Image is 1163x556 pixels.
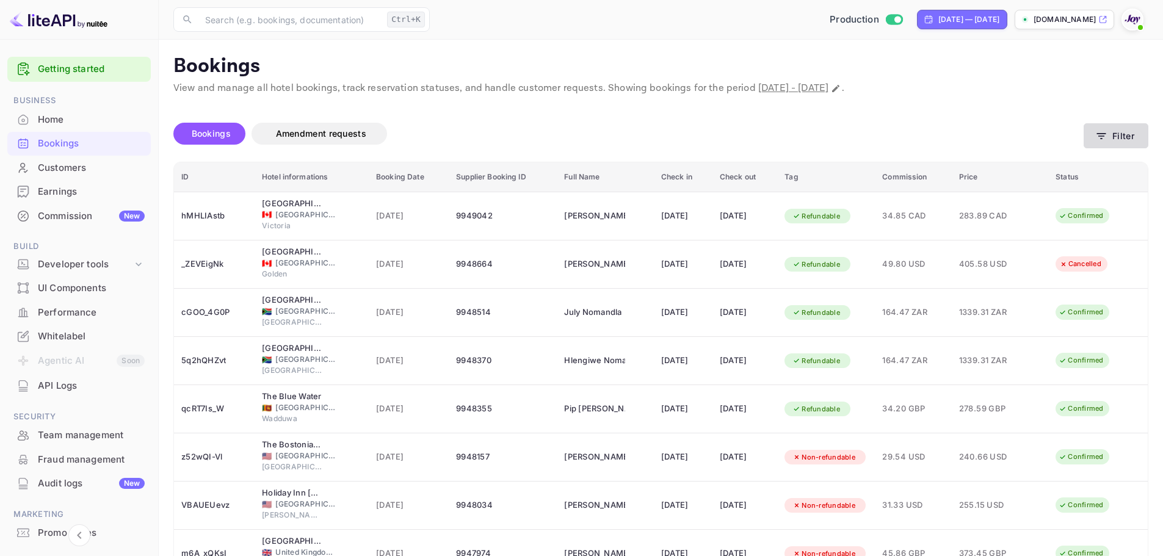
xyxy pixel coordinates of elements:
a: Audit logsNew [7,472,151,494]
div: Bookings [38,137,145,151]
div: Fraud management [38,453,145,467]
span: United States of America [262,452,272,460]
span: South Africa [262,308,272,316]
div: Radisson Blu Hotel Bristol [262,535,323,547]
div: qcRT7Is_W [181,399,247,419]
span: [GEOGRAPHIC_DATA] [275,209,336,220]
span: South Africa [262,356,272,364]
p: [DOMAIN_NAME] [1034,14,1096,25]
div: Manhattan Hotel [262,342,323,355]
span: [DATE] [376,258,441,271]
th: ID [174,162,255,192]
span: [DATE] [376,450,441,464]
div: Confirmed [1051,353,1111,368]
button: Collapse navigation [68,524,90,546]
div: _ZEVEigNk [181,255,247,274]
div: Audit logs [38,477,145,491]
div: 5q2hQHZvt [181,351,247,370]
div: hMHLIAstb [181,206,247,226]
th: Tag [777,162,875,192]
th: Supplier Booking ID [449,162,557,192]
div: [DATE] [720,206,770,226]
div: 9949042 [456,206,549,226]
a: Getting started [38,62,145,76]
a: API Logs [7,374,151,397]
div: z52wQI-Vl [181,447,247,467]
input: Search (e.g. bookings, documentation) [198,7,382,32]
span: 164.47 ZAR [882,306,944,319]
span: 164.47 ZAR [882,354,944,367]
div: Manhattan Hotel [262,294,323,306]
span: [GEOGRAPHIC_DATA] [262,317,323,328]
div: 9948157 [456,447,549,467]
span: [GEOGRAPHIC_DATA] [275,402,336,413]
div: [DATE] — [DATE] [938,14,999,25]
div: [DATE] [720,351,770,370]
div: 9948514 [456,303,549,322]
div: Eryn Latosinsky [564,255,625,274]
div: 9948355 [456,399,549,419]
div: July Nomandla [564,303,625,322]
p: View and manage all hotel bookings, track reservation statuses, and handle customer requests. Sho... [173,81,1148,96]
th: Price [952,162,1049,192]
span: 1339.31 ZAR [959,354,1020,367]
span: [GEOGRAPHIC_DATA] [262,461,323,472]
div: CommissionNew [7,204,151,228]
div: cGOO_4G0P [181,303,247,322]
div: [DATE] [661,206,705,226]
div: Customers [38,161,145,175]
span: Golden [262,269,323,280]
span: Marketing [7,508,151,521]
div: Dirk Hoffman [564,496,625,515]
span: [GEOGRAPHIC_DATA] [275,306,336,317]
div: Earnings [38,185,145,199]
div: Refundable [784,353,848,369]
button: Filter [1084,123,1148,148]
span: Build [7,240,151,253]
span: [GEOGRAPHIC_DATA] [262,365,323,376]
th: Status [1048,162,1148,192]
div: API Logs [38,379,145,393]
span: Security [7,410,151,424]
div: Confirmed [1051,208,1111,223]
span: United States of America [262,500,272,508]
a: Performance [7,301,151,323]
div: Refundable [784,209,848,224]
div: Confirmed [1051,401,1111,416]
div: Non-refundable [784,498,863,513]
span: 240.66 USD [959,450,1020,464]
span: [DATE] [376,402,441,416]
th: Commission [875,162,951,192]
span: Amendment requests [276,128,366,139]
div: VBAUEUevz [181,496,247,515]
div: Team management [7,424,151,447]
div: Ctrl+K [387,12,425,27]
span: Canada [262,259,272,267]
p: Bookings [173,54,1148,79]
div: [DATE] [661,351,705,370]
span: 49.80 USD [882,258,944,271]
a: Customers [7,156,151,179]
div: [DATE] [720,255,770,274]
span: [DATE] - [DATE] [758,82,828,95]
a: Whitelabel [7,325,151,347]
div: Performance [38,306,145,320]
div: Whitelabel [38,330,145,344]
div: account-settings tabs [173,123,1084,145]
div: Non-refundable [784,450,863,465]
button: Change date range [830,82,842,95]
div: [DATE] [661,447,705,467]
div: New [119,478,145,489]
div: 9948370 [456,351,549,370]
div: Holiday Inn Estes Park [262,487,323,499]
span: [DATE] [376,354,441,367]
div: Confirmed [1051,497,1111,513]
span: [GEOGRAPHIC_DATA] [275,499,336,510]
div: Glacier Mountaineer Lodge [262,246,323,258]
a: Fraud management [7,448,151,471]
div: [DATE] [720,399,770,419]
span: 1339.31 ZAR [959,306,1020,319]
div: The Blue Water [262,391,323,403]
th: Hotel informations [255,162,369,192]
div: Confirmed [1051,449,1111,464]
